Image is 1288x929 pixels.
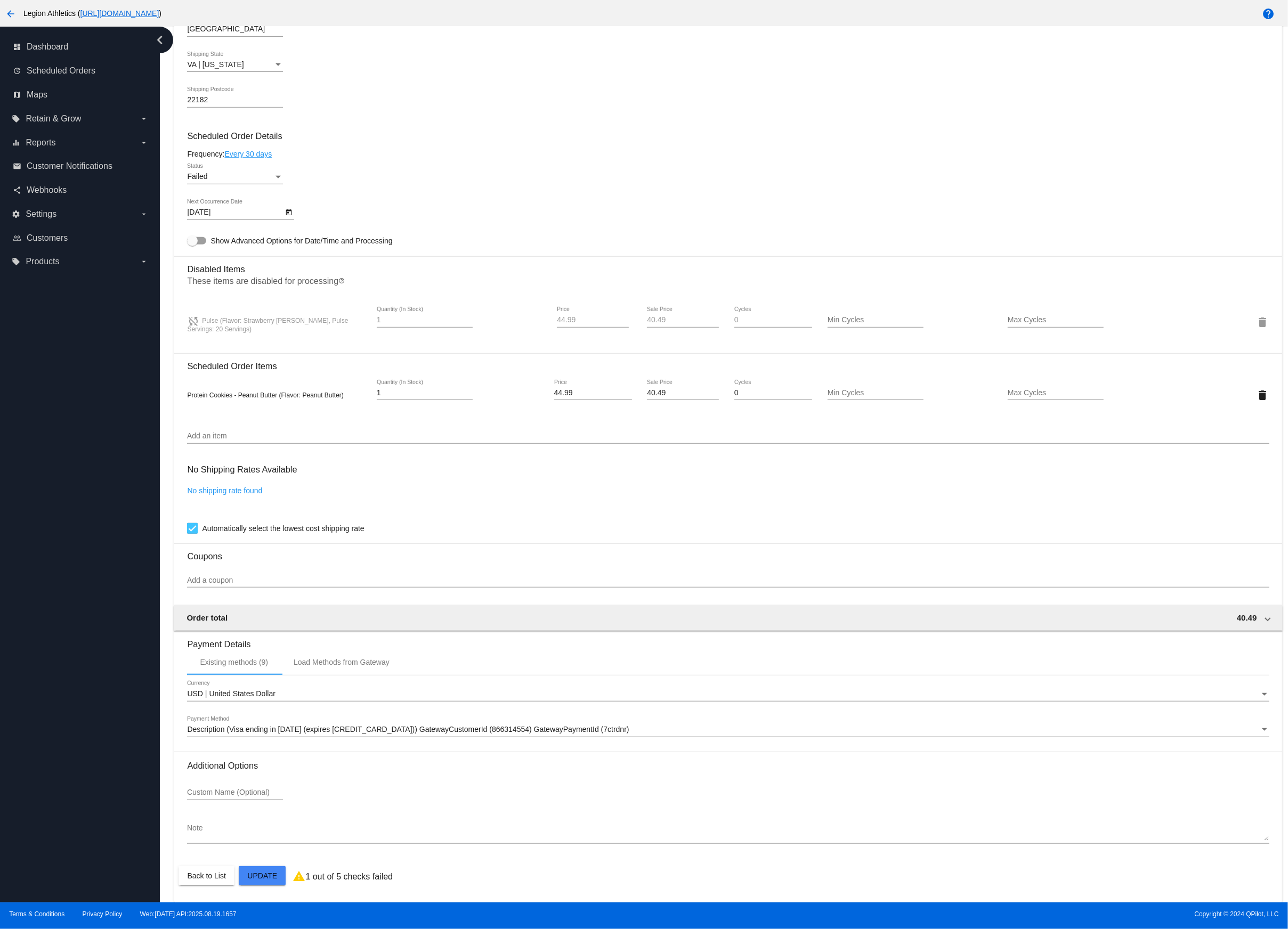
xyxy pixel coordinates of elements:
[4,7,17,20] mat-icon: arrow_back
[828,389,924,397] input: Min Cycles
[187,458,297,481] h3: No Shipping Rates Available
[187,576,1269,585] input: Add a coupon
[27,90,47,100] span: Maps
[140,210,148,218] i: arrow_drop_down
[1257,389,1269,402] mat-icon: delete
[187,315,200,328] mat-icon: sync_disabled
[13,182,148,199] a: share Webhooks
[27,66,95,76] span: Scheduled Orders
[187,353,1269,371] h3: Scheduled Order Items
[187,131,1269,141] h3: Scheduled Order Details
[647,316,719,324] input: Sale Price
[13,230,148,247] a: people_outline Customers
[26,114,81,124] span: Retain & Grow
[187,871,225,880] span: Back to List
[27,185,67,195] span: Webhooks
[187,256,1269,274] h3: Disabled Items
[187,486,262,495] a: No shipping rate found
[293,870,305,883] mat-icon: warning
[294,658,390,666] div: Load Methods from Gateway
[1008,389,1104,397] input: Max Cycles
[210,235,392,246] span: Show Advanced Options for Date/Time and Processing
[27,161,112,171] span: Customer Notifications
[734,316,812,324] input: Cycles
[13,158,148,175] a: email Customer Notifications
[12,115,20,123] i: local_offer
[13,234,21,242] i: people_outline
[13,91,21,99] i: map
[12,210,20,218] i: settings
[283,206,294,217] button: Open calendar
[174,605,1282,631] mat-expansion-panel-header: Order total 40.49
[187,60,244,69] span: VA | [US_STATE]
[828,316,924,324] input: Min Cycles
[1008,316,1104,324] input: Max Cycles
[187,543,1269,561] h3: Coupons
[187,276,1269,290] p: These items are disabled for processing
[187,25,283,34] input: Shipping City
[187,317,348,333] span: Pulse (Flavor: Strawberry [PERSON_NAME], Pulse Servings: 20 Servings)
[377,389,473,397] input: Quantity (In Stock)
[13,86,148,103] a: map Maps
[239,866,286,885] button: Update
[187,172,207,181] span: Failed
[179,866,234,885] button: Back to List
[187,761,1269,771] h3: Additional Options
[13,38,148,55] a: dashboard Dashboard
[140,138,148,147] i: arrow_drop_down
[187,150,1269,158] div: Frequency:
[187,613,228,622] span: Order total
[187,689,275,698] span: USD | United States Dollar
[140,115,148,123] i: arrow_drop_down
[26,209,56,219] span: Settings
[734,389,812,397] input: Cycles
[187,392,343,399] span: Protein Cookies - Peanut Butter (Flavor: Peanut Butter)
[1262,7,1275,20] mat-icon: help
[187,173,283,181] mat-select: Status
[338,278,345,290] mat-icon: help_outline
[305,872,393,882] p: 1 out of 5 checks failed
[80,9,159,18] a: [URL][DOMAIN_NAME]
[1237,613,1257,622] span: 40.49
[187,726,1269,734] mat-select: Payment Method
[13,186,21,194] i: share
[187,96,283,104] input: Shipping Postcode
[187,432,1269,441] input: Add an item
[83,910,123,918] a: Privacy Policy
[557,316,629,324] input: Price
[140,910,237,918] a: Web:[DATE] API:2025.08.19.1657
[224,150,272,158] a: Every 30 days
[554,389,632,397] input: Price
[12,138,20,147] i: equalizer
[187,631,1269,649] h3: Payment Details
[247,871,277,880] span: Update
[187,61,283,69] mat-select: Shipping State
[200,658,268,666] div: Existing methods (9)
[13,43,21,51] i: dashboard
[202,522,364,535] span: Automatically select the lowest cost shipping rate
[27,233,68,243] span: Customers
[26,257,59,266] span: Products
[13,62,148,79] a: update Scheduled Orders
[13,162,21,170] i: email
[187,725,629,734] span: Description (Visa ending in [DATE] (expires [CREDIT_CARD_DATA])) GatewayCustomerId (866314554) Ga...
[13,67,21,75] i: update
[27,42,68,52] span: Dashboard
[187,208,283,217] input: Next Occurrence Date
[151,31,168,48] i: chevron_left
[377,316,473,324] input: Quantity (In Stock)
[9,910,64,918] a: Terms & Conditions
[653,910,1279,918] span: Copyright © 2024 QPilot, LLC
[140,257,148,266] i: arrow_drop_down
[12,257,20,266] i: local_offer
[187,690,1269,698] mat-select: Currency
[647,389,719,397] input: Sale Price
[26,138,55,148] span: Reports
[1257,316,1269,329] mat-icon: delete
[23,9,161,18] span: Legion Athletics ( )
[187,788,283,797] input: Custom Name (Optional)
